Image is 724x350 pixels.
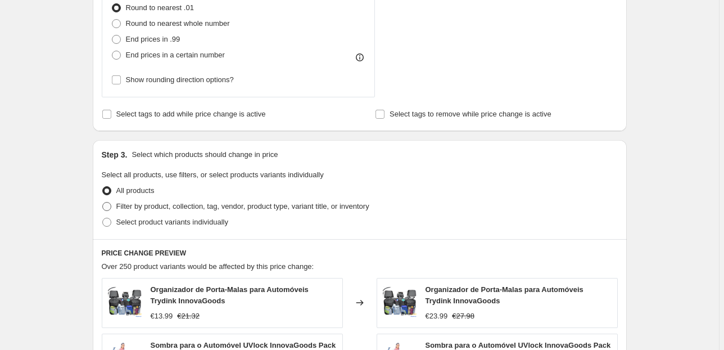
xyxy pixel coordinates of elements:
span: Organizador de Porta-Malas para Automóveis Trydink InnovaGoods [426,285,583,305]
span: Select product variants individually [116,218,228,226]
span: Select tags to add while price change is active [116,110,266,118]
span: End prices in .99 [126,35,180,43]
span: Select all products, use filters, or select products variants individually [102,170,324,179]
span: Round to nearest whole number [126,19,230,28]
div: €13.99 [151,311,173,322]
span: Filter by product, collection, tag, vendor, product type, variant title, or inventory [116,202,369,210]
span: Round to nearest .01 [126,3,194,12]
span: Select tags to remove while price change is active [390,110,551,118]
strike: €27.98 [452,311,474,322]
img: organizador-de-porta-malas-para-automoveis-trydink-innovagoods-603_80x.webp [383,286,417,320]
strike: €21.32 [177,311,200,322]
span: End prices in a certain number [126,51,225,59]
span: Show rounding direction options? [126,75,234,84]
h6: PRICE CHANGE PREVIEW [102,249,618,258]
span: All products [116,186,155,195]
span: Organizador de Porta-Malas para Automóveis Trydink InnovaGoods [151,285,309,305]
h2: Step 3. [102,149,128,160]
span: Over 250 product variants would be affected by this price change: [102,262,314,271]
div: €23.99 [426,311,448,322]
p: Select which products should change in price [132,149,278,160]
img: organizador-de-porta-malas-para-automoveis-trydink-innovagoods-603_80x.webp [108,286,142,320]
